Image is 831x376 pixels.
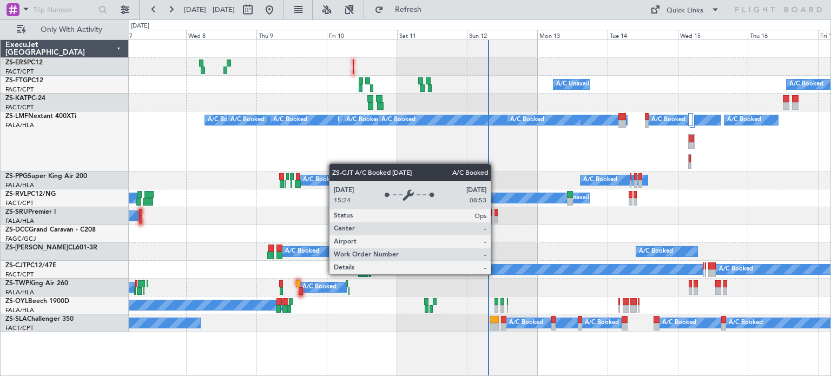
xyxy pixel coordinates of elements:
[344,208,378,224] div: A/C Booked
[5,280,68,287] a: ZS-TWPKing Air 260
[5,262,27,269] span: ZS-CJT
[5,316,27,322] span: ZS-SLA
[510,112,544,128] div: A/C Booked
[116,30,187,39] div: Tue 7
[639,243,673,260] div: A/C Booked
[230,112,265,128] div: A/C Booked
[5,217,34,225] a: FALA/HLA
[509,315,543,331] div: A/C Booked
[537,30,608,39] div: Mon 13
[302,279,337,295] div: A/C Booked
[467,30,537,39] div: Sun 12
[5,298,28,305] span: ZS-OYL
[662,315,696,331] div: A/C Booked
[5,103,34,111] a: FACT/CPT
[608,30,678,39] div: Tue 14
[33,2,95,18] input: Trip Number
[12,21,117,38] button: Only With Activity
[327,30,397,39] div: Fri 10
[5,173,87,180] a: ZS-PPGSuper King Air 200
[5,316,74,322] a: ZS-SLAChallenger 350
[645,1,725,18] button: Quick Links
[789,76,823,93] div: A/C Booked
[5,95,45,102] a: ZS-KATPC-24
[5,288,34,296] a: FALA/HLA
[5,191,27,197] span: ZS-RVL
[5,227,29,233] span: ZS-DCC
[386,6,431,14] span: Refresh
[5,191,56,197] a: ZS-RVLPC12/NG
[5,77,28,84] span: ZS-FTG
[358,190,392,206] div: A/C Booked
[727,112,761,128] div: A/C Booked
[303,172,337,188] div: A/C Booked
[5,227,96,233] a: ZS-DCCGrand Caravan - C208
[5,77,43,84] a: ZS-FTGPC12
[5,199,34,207] a: FACT/CPT
[585,315,619,331] div: A/C Booked
[5,209,28,215] span: ZS-SRU
[556,76,601,93] div: A/C Unavailable
[5,245,97,251] a: ZS-[PERSON_NAME]CL601-3R
[5,298,69,305] a: ZS-OYLBeech 1900D
[748,30,818,39] div: Thu 16
[719,261,753,278] div: A/C Booked
[370,1,434,18] button: Refresh
[5,245,68,251] span: ZS-[PERSON_NAME]
[131,22,149,31] div: [DATE]
[346,190,391,206] div: A/C Unavailable
[5,271,34,279] a: FACT/CPT
[5,121,34,129] a: FALA/HLA
[5,60,27,66] span: ZS-ERS
[5,280,29,287] span: ZS-TWP
[184,5,235,15] span: [DATE] - [DATE]
[729,315,763,331] div: A/C Booked
[285,243,319,260] div: A/C Booked
[208,112,242,128] div: A/C Booked
[5,173,28,180] span: ZS-PPG
[5,85,34,94] a: FACT/CPT
[5,95,28,102] span: ZS-KAT
[374,261,408,278] div: A/C Booked
[28,26,114,34] span: Only With Activity
[256,30,327,39] div: Thu 9
[678,30,748,39] div: Wed 15
[5,324,34,332] a: FACT/CPT
[346,112,380,128] div: A/C Booked
[5,306,34,314] a: FALA/HLA
[5,68,34,76] a: FACT/CPT
[381,112,415,128] div: A/C Booked
[556,190,601,206] div: A/C Unavailable
[5,60,43,66] a: ZS-ERSPC12
[651,112,685,128] div: A/C Booked
[348,226,382,242] div: A/C Booked
[5,235,36,243] a: FAGC/GCJ
[5,209,56,215] a: ZS-SRUPremier I
[397,30,467,39] div: Sat 11
[273,112,307,128] div: A/C Booked
[583,172,617,188] div: A/C Booked
[186,30,256,39] div: Wed 8
[5,113,28,120] span: ZS-LMF
[5,262,56,269] a: ZS-CJTPC12/47E
[667,5,703,16] div: Quick Links
[5,113,76,120] a: ZS-LMFNextant 400XTi
[5,181,34,189] a: FALA/HLA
